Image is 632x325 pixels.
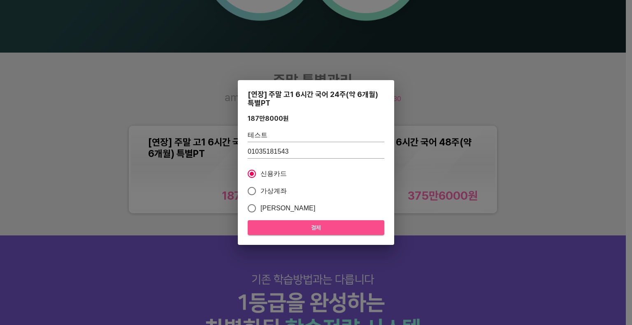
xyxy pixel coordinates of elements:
span: [PERSON_NAME] [260,203,316,213]
span: 결제 [254,223,378,233]
button: 결제 [248,220,384,235]
div: [연장] 주말 고1 6시간 국어 24주(약 6개월) 특별PT [248,90,384,107]
span: 신용카드 [260,169,287,179]
div: 187만8000 원 [248,115,289,122]
input: 학생 이름 [248,129,384,142]
span: 가상계좌 [260,186,287,196]
input: 학생 연락처 [248,145,384,159]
